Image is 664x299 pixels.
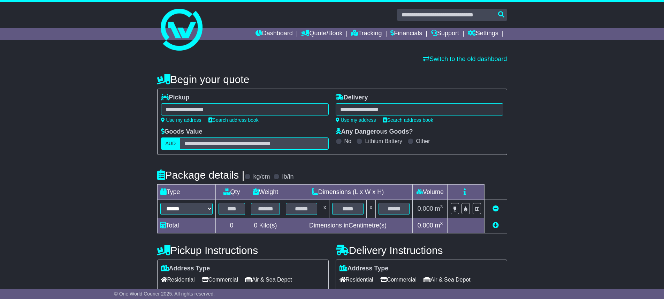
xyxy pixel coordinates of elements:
label: Pickup [161,94,190,102]
h4: Pickup Instructions [157,245,329,256]
sup: 3 [440,221,443,226]
label: Address Type [161,265,210,272]
label: Goods Value [161,128,203,136]
h4: Begin your quote [157,74,507,85]
td: Kilo(s) [248,218,283,233]
span: Air & Sea Depot [245,274,292,285]
span: Residential [161,274,195,285]
td: Qty [215,185,248,200]
h4: Delivery Instructions [336,245,507,256]
sup: 3 [440,204,443,209]
td: Dimensions in Centimetre(s) [283,218,413,233]
span: Residential [339,274,373,285]
span: © One World Courier 2025. All rights reserved. [114,291,215,297]
label: No [344,138,351,144]
td: x [320,200,329,218]
td: Weight [248,185,283,200]
label: Delivery [336,94,368,102]
td: x [366,200,375,218]
td: 0 [215,218,248,233]
a: Switch to the old dashboard [423,55,507,62]
label: kg/cm [253,173,270,181]
a: Settings [468,28,498,40]
span: 0 [254,222,257,229]
td: Total [157,218,215,233]
span: Air & Sea Depot [423,274,471,285]
td: Volume [413,185,448,200]
span: Commercial [380,274,417,285]
label: Any Dangerous Goods? [336,128,413,136]
a: Use my address [161,117,201,123]
span: 0.000 [418,222,433,229]
a: Search address book [383,117,433,123]
a: Financials [390,28,422,40]
td: Type [157,185,215,200]
label: AUD [161,137,181,150]
a: Search address book [208,117,259,123]
a: Use my address [336,117,376,123]
label: lb/in [282,173,293,181]
label: Lithium Battery [365,138,402,144]
span: m [435,205,443,212]
a: Dashboard [255,28,293,40]
span: Commercial [202,274,238,285]
a: Quote/Book [301,28,342,40]
h4: Package details | [157,169,245,181]
a: Add new item [493,222,499,229]
label: Other [416,138,430,144]
td: Dimensions (L x W x H) [283,185,413,200]
span: 0.000 [418,205,433,212]
label: Address Type [339,265,389,272]
a: Tracking [351,28,382,40]
span: m [435,222,443,229]
a: Remove this item [493,205,499,212]
a: Support [431,28,459,40]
